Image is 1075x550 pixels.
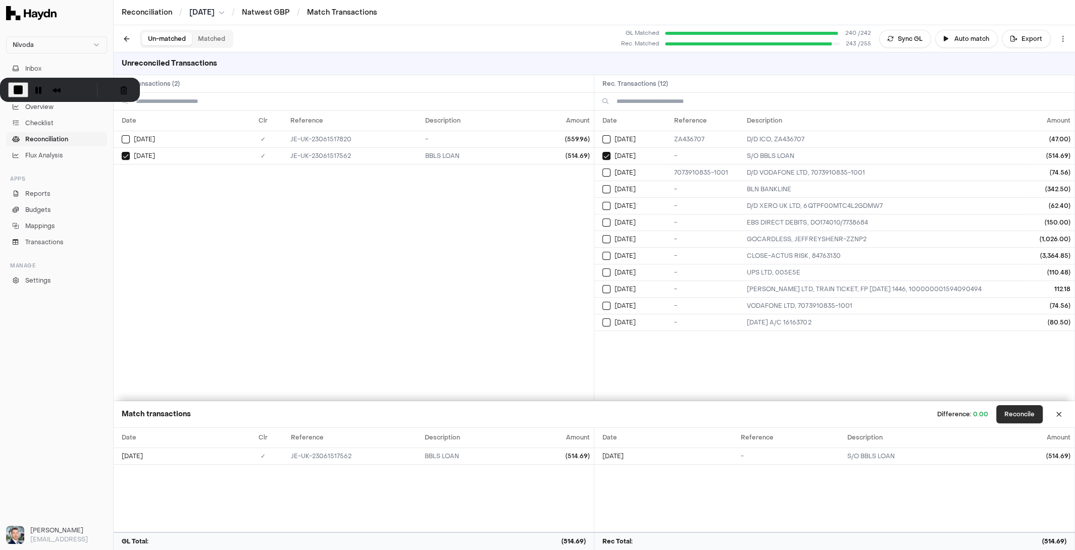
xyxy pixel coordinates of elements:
[421,448,515,465] td: BBLS LOAN
[25,102,54,112] span: Overview
[1027,147,1074,164] td: (514.69)
[114,428,239,448] th: Date
[743,164,1027,181] td: D/D VODAFONE LTD, 7073910835-1001
[602,135,610,143] button: Select reconciliation transaction 25944
[25,151,63,160] span: Flux Analysis
[615,152,636,160] span: [DATE]
[843,448,986,465] td: S/O BBLS LOAN
[515,428,594,448] th: Amount
[1027,247,1074,264] td: (3,364.85)
[6,116,107,130] a: Checklist
[122,452,143,460] span: [DATE]
[122,152,130,160] button: Select GL transaction 7687730
[1042,537,1066,546] span: (514.69)
[743,281,1027,297] td: ANTHONY LESLEY LTD, TRAIN TICKET, FP 30/07/25 1446, 100000001594090494
[25,119,54,128] span: Checklist
[602,218,610,227] button: Select reconciliation transaction 26102
[6,257,107,273] div: Manage
[122,537,148,546] span: GL Total:
[615,285,636,293] span: [DATE]
[1027,314,1074,331] td: (80.50)
[615,185,636,193] span: [DATE]
[670,111,743,131] th: Reference
[1027,231,1074,247] td: (1,026.00)
[286,147,421,164] td: JE-UK-23061517562
[602,202,610,210] button: Select reconciliation transaction 26056
[239,428,287,448] th: Clr
[6,219,107,233] a: Mappings
[122,135,130,143] button: Select GL transaction 101241053
[134,135,155,143] span: [DATE]
[986,428,1074,448] th: Amount
[843,428,986,448] th: Description
[615,218,636,227] span: [DATE]
[743,264,1027,281] td: UPS LTD, 005E5E
[670,214,743,231] td: -
[114,111,239,131] th: Date
[515,448,594,465] td: (514.69)
[239,147,286,164] td: ✓
[1027,264,1074,281] td: (110.48)
[561,537,586,546] span: (514.69)
[6,273,107,288] a: Settings
[615,252,636,260] span: [DATE]
[25,135,68,144] span: Reconciliation
[1027,181,1074,197] td: (342.50)
[239,448,287,465] td: ✓
[594,428,737,448] th: Date
[996,405,1043,423] button: Reconcile
[615,169,636,177] span: [DATE]
[615,235,636,243] span: [DATE]
[743,147,1027,164] td: S/O BBLS LOAN
[615,302,636,310] span: [DATE]
[986,448,1074,465] td: (514.69)
[743,247,1027,264] td: CLOSE-ACTUS RISK, 84763130
[1027,297,1074,314] td: (74.56)
[615,202,636,210] span: [DATE]
[670,147,743,164] td: -
[670,181,743,197] td: -
[602,235,610,243] button: Select reconciliation transaction 26126
[670,281,743,297] td: -
[25,276,51,285] span: Settings
[421,428,515,448] th: Description
[615,268,636,277] span: [DATE]
[743,181,1027,197] td: BLN BANKLINE
[1027,164,1074,181] td: (74.56)
[737,428,843,448] th: Reference
[122,409,191,419] h3: Match transactions
[670,247,743,264] td: -
[6,132,107,146] a: Reconciliation
[602,169,610,177] button: Select reconciliation transaction 25960
[30,526,107,535] h3: [PERSON_NAME]
[670,164,743,181] td: 7073910835-1001
[6,187,107,201] a: Reports
[286,131,421,147] td: JE-UK-23061517820
[421,131,516,147] td: -
[1027,281,1074,297] td: 112.18
[670,297,743,314] td: -
[615,318,636,326] span: [DATE]
[134,152,155,160] span: [DATE]
[602,285,610,293] button: Select reconciliation transaction 26153
[602,318,610,326] button: Select reconciliation transaction 26174
[602,185,610,193] button: Select reconciliation transaction 26047
[6,148,107,162] a: Flux Analysis
[937,410,988,419] div: Difference:
[239,131,286,147] td: ✓
[602,452,624,460] span: [DATE]
[421,147,516,164] td: BBLS LOAN
[670,231,743,247] td: -
[602,252,610,260] button: Select reconciliation transaction 26136
[239,111,286,131] th: Clr
[30,535,107,544] p: [EMAIL_ADDRESS]
[743,197,1027,214] td: D/D XERO UK LTD, 6QTPF00MTC4L2GDMW7
[1027,111,1074,131] th: Amount
[743,314,1027,331] td: 04JUL A/C 16163702
[602,302,610,310] button: Select reconciliation transaction 26166
[287,448,421,465] td: JE-UK-23061517562
[515,147,594,164] td: (514.69)
[602,537,633,546] span: Rec Total:
[6,171,107,187] div: Apps
[25,238,64,247] span: Transactions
